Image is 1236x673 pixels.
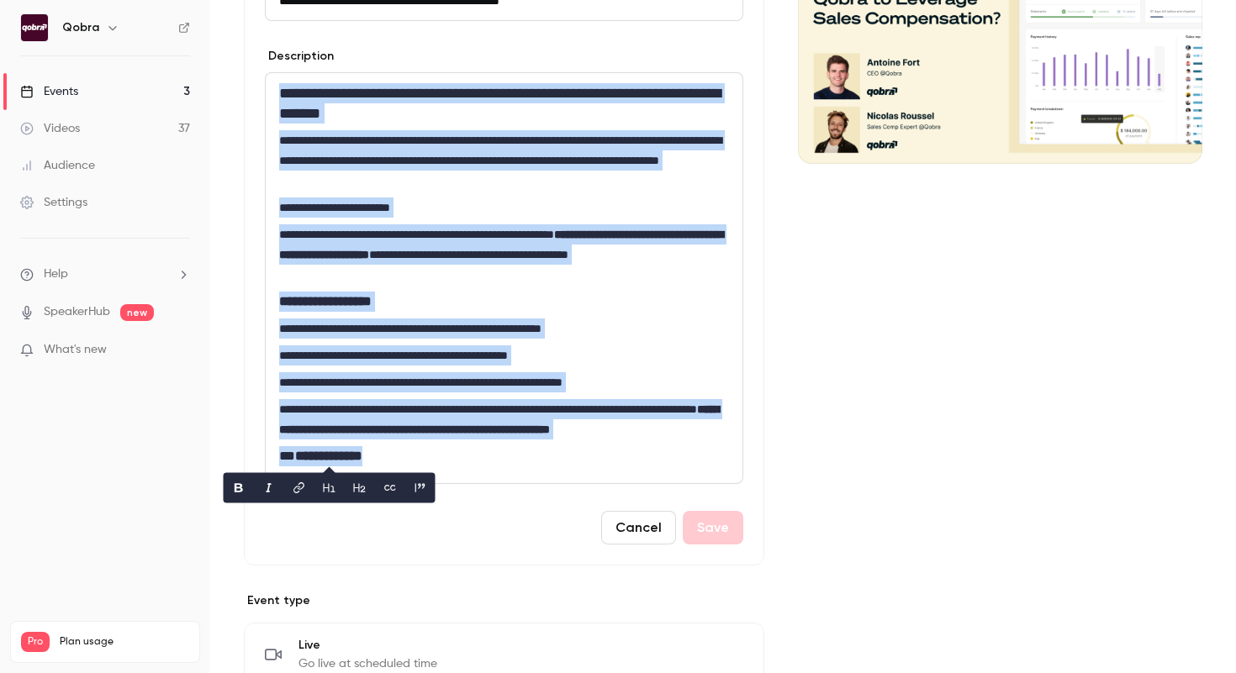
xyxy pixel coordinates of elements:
[44,266,68,283] span: Help
[298,655,437,672] span: Go live at scheduled time
[60,635,189,649] span: Plan usage
[21,14,48,41] img: Qobra
[120,304,154,321] span: new
[20,83,78,100] div: Events
[170,343,190,358] iframe: Noticeable Trigger
[20,157,95,174] div: Audience
[20,194,87,211] div: Settings
[62,19,99,36] h6: Qobra
[225,475,252,502] button: bold
[601,511,676,544] button: Cancel
[266,73,742,483] div: editor
[265,72,743,484] section: description
[20,120,80,137] div: Videos
[44,341,107,359] span: What's new
[244,592,764,609] p: Event type
[298,637,437,654] span: Live
[265,48,334,65] label: Description
[286,475,313,502] button: link
[20,266,190,283] li: help-dropdown-opener
[256,475,283,502] button: italic
[44,303,110,321] a: SpeakerHub
[407,475,434,502] button: blockquote
[21,632,50,652] span: Pro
